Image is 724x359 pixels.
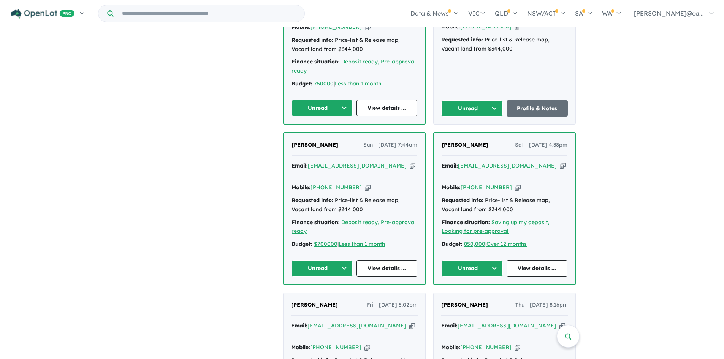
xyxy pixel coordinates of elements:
[292,197,333,204] strong: Requested info:
[461,184,512,191] a: [PHONE_NUMBER]
[458,322,556,329] a: [EMAIL_ADDRESS][DOMAIN_NAME]
[292,260,353,277] button: Unread
[115,5,303,22] input: Try estate name, suburb, builder or developer
[311,184,362,191] a: [PHONE_NUMBER]
[292,240,417,249] div: |
[464,240,485,247] a: 850,000
[292,80,312,87] strong: Budget:
[292,184,311,191] strong: Mobile:
[291,344,310,351] strong: Mobile:
[442,184,461,191] strong: Mobile:
[292,196,417,214] div: Price-list & Release map, Vacant land from $344,000
[442,197,483,204] strong: Requested info:
[335,80,381,87] a: Less than 1 month
[356,100,418,116] a: View details ...
[507,100,568,117] a: Profile & Notes
[442,219,490,226] strong: Finance situation:
[441,344,460,351] strong: Mobile:
[364,343,370,351] button: Copy
[365,183,371,191] button: Copy
[291,301,338,308] span: [PERSON_NAME]
[367,300,418,310] span: Fri - [DATE] 5:02pm
[292,36,417,54] div: Price-list & Release map, Vacant land from $344,000
[442,260,503,277] button: Unread
[486,240,527,247] a: Over 12 months
[634,9,704,17] span: [PERSON_NAME]@ca...
[441,36,483,43] strong: Requested info:
[515,300,568,310] span: Thu - [DATE] 8:16pm
[292,141,338,150] a: [PERSON_NAME]
[441,23,460,30] strong: Mobile:
[308,162,407,169] a: [EMAIL_ADDRESS][DOMAIN_NAME]
[442,219,549,235] a: Saving up my deposit, Looking for pre-approval
[441,301,488,308] span: [PERSON_NAME]
[409,322,415,330] button: Copy
[507,260,568,277] a: View details ...
[441,35,568,54] div: Price-list & Release map, Vacant land from $344,000
[292,219,340,226] strong: Finance situation:
[442,196,567,214] div: Price-list & Release map, Vacant land from $344,000
[307,322,406,329] a: [EMAIL_ADDRESS][DOMAIN_NAME]
[560,162,566,170] button: Copy
[292,58,416,74] a: Deposit ready, Pre-approval ready
[442,240,567,249] div: |
[314,240,337,247] a: $700000
[339,240,385,247] a: Less than 1 month
[458,162,557,169] a: [EMAIL_ADDRESS][DOMAIN_NAME]
[515,141,567,150] span: Sat - [DATE] 4:38pm
[291,300,338,310] a: [PERSON_NAME]
[11,9,74,19] img: Openlot PRO Logo White
[291,322,307,329] strong: Email:
[442,240,463,247] strong: Budget:
[363,141,417,150] span: Sun - [DATE] 7:44am
[292,58,340,65] strong: Finance situation:
[311,24,362,30] a: [PHONE_NUMBER]
[292,100,353,116] button: Unread
[292,36,333,43] strong: Requested info:
[441,322,458,329] strong: Email:
[515,183,521,191] button: Copy
[365,23,371,31] button: Copy
[292,240,312,247] strong: Budget:
[515,343,520,351] button: Copy
[314,80,334,87] a: 750000
[442,141,488,148] span: [PERSON_NAME]
[292,162,308,169] strong: Email:
[442,141,488,150] a: [PERSON_NAME]
[441,100,503,117] button: Unread
[410,162,415,170] button: Copy
[292,141,338,148] span: [PERSON_NAME]
[356,260,418,277] a: View details ...
[292,79,417,89] div: |
[442,162,458,169] strong: Email:
[460,23,512,30] a: [PHONE_NUMBER]
[310,344,361,351] a: [PHONE_NUMBER]
[292,219,416,235] a: Deposit ready, Pre-approval ready
[559,322,565,330] button: Copy
[441,300,488,310] a: [PERSON_NAME]
[292,24,311,30] strong: Mobile:
[460,344,512,351] a: [PHONE_NUMBER]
